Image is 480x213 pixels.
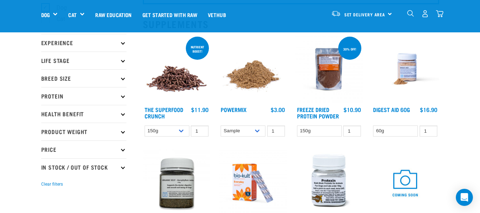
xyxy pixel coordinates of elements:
div: $10.90 [344,106,361,113]
a: Freeze Dried Protein Powder [297,108,339,117]
a: Get started with Raw [137,0,203,29]
a: Powermix [221,108,247,111]
div: nutrient boost! [186,42,209,57]
p: Protein [41,87,126,105]
div: Open Intercom Messenger [456,189,473,206]
span: Set Delivery Area [344,13,385,16]
a: Digest Aid 60g [373,108,410,111]
input: 1 [343,126,361,137]
img: 1311 Superfood Crunch 01 [143,35,211,103]
img: Raw Essentials Digest Aid Pet Supplement [371,35,439,103]
p: Life Stage [41,52,126,69]
a: The Superfood Crunch [145,108,183,117]
div: $16.90 [420,106,437,113]
div: $3.00 [271,106,285,113]
input: 1 [267,126,285,137]
a: Vethub [203,0,231,29]
input: 1 [191,126,209,137]
button: Clear filters [41,181,63,187]
p: Experience [41,34,126,52]
img: home-icon-1@2x.png [407,10,414,17]
p: Health Benefit [41,105,126,123]
div: 30% off! [340,44,360,54]
a: Cat [68,11,76,19]
a: Dog [41,11,50,19]
p: Breed Size [41,69,126,87]
img: user.png [421,10,429,17]
img: home-icon@2x.png [436,10,443,17]
div: $11.90 [191,106,209,113]
input: 1 [420,126,437,137]
p: Product Weight [41,123,126,140]
a: Raw Education [90,0,137,29]
img: Pile Of PowerMix For Pets [219,35,287,103]
p: In Stock / Out Of Stock [41,158,126,176]
p: Price [41,140,126,158]
img: FD Protein Powder [295,35,363,103]
img: van-moving.png [331,10,341,17]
